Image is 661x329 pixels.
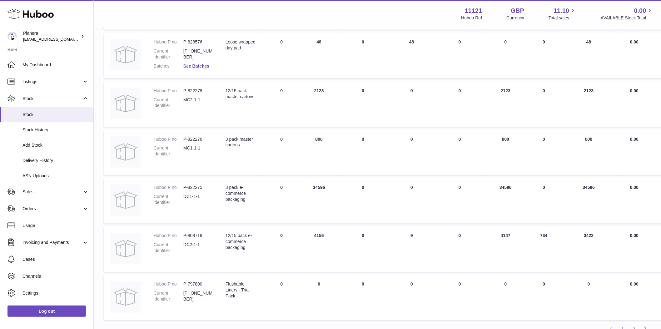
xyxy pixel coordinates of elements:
dt: Huboo P no [154,233,183,239]
span: 0.00 [630,88,639,93]
a: See Batches [183,63,209,68]
img: product image [110,88,141,119]
strong: GBP [511,7,524,15]
span: 0.00 [630,282,639,287]
div: Planera [23,30,79,42]
td: 0 [527,82,561,127]
img: saiyani@planera.care [7,32,17,41]
dd: DC2-1-1 [183,242,213,254]
dd: P-822276 [183,136,213,142]
div: Loose wrapped day pad [226,39,256,51]
td: 48 [388,33,435,78]
img: product image [110,233,141,264]
a: 11.10 Total sales [549,7,576,21]
td: 0 [388,275,435,321]
span: Listings [22,79,82,85]
td: 0 [527,33,561,78]
dt: Current identifier [154,194,183,205]
td: 0 [338,82,388,127]
td: 0 [485,33,527,78]
span: My Dashboard [22,62,89,68]
span: Cases [22,256,89,262]
td: 34596 [485,178,527,224]
dt: Huboo P no [154,281,183,287]
td: 48 [561,33,617,78]
td: 0 [527,178,561,224]
dt: Current identifier [154,48,183,60]
span: 11.10 [554,7,569,15]
span: Stock History [22,127,89,133]
td: 0 [527,275,561,321]
dd: [PHONE_NUMBER] [183,291,213,302]
a: 0.00 AVAILABLE Stock Total [601,7,654,21]
td: 0 [263,275,300,321]
span: Sales [22,189,82,195]
td: 0 [263,178,300,224]
span: Settings [22,290,89,296]
span: ASN Uploads [22,173,89,179]
dt: Huboo P no [154,185,183,190]
span: 0 [459,88,461,93]
span: Channels [22,273,89,279]
dd: P-822275 [183,185,213,190]
td: 34596 [561,178,617,224]
div: Huboo Ref [461,15,482,21]
td: 0 [338,275,388,321]
td: 0 [263,33,300,78]
div: 12/15 pack e-commerce packaging [226,233,256,251]
dt: Current identifier [154,242,183,254]
span: 0.00 [630,39,639,44]
td: 2123 [300,82,338,127]
dt: Huboo P no [154,136,183,142]
div: Flushable Liners - Trial Pack [226,281,256,299]
td: 9 [388,227,435,272]
td: 0 [527,130,561,175]
div: 3 pack e-commerce packaging [226,185,256,202]
td: 0 [263,130,300,175]
td: 0 [485,275,527,321]
td: 0 [388,178,435,224]
td: 0 [338,130,388,175]
td: 0 [263,82,300,127]
span: Stock [22,96,82,102]
dt: Current identifier [154,97,183,109]
span: 0.00 [630,137,639,142]
dt: Batches [154,63,183,69]
span: 0 [459,39,461,44]
td: 0 [338,227,388,272]
td: 48 [300,33,338,78]
span: 0 [459,282,461,287]
span: Usage [22,223,89,229]
td: 800 [561,130,617,175]
td: 734 [527,227,561,272]
td: 2123 [485,82,527,127]
td: 0 [388,130,435,175]
span: 0.00 [630,185,639,190]
span: 0 [459,233,461,238]
td: 800 [485,130,527,175]
dt: Huboo P no [154,39,183,45]
td: 0 [263,227,300,272]
dd: [PHONE_NUMBER] [183,48,213,60]
td: 0 [338,33,388,78]
img: product image [110,185,141,216]
div: 3 pack master cartons [226,136,256,148]
dd: MC1-1-1 [183,145,213,157]
span: 0 [459,185,461,190]
td: 4156 [300,227,338,272]
td: 0 [338,178,388,224]
td: 3422 [561,227,617,272]
a: Log out [7,306,86,317]
span: Invoicing and Payments [22,240,82,245]
dd: P-808718 [183,233,213,239]
img: product image [110,136,141,168]
dt: Current identifier [154,145,183,157]
span: AVAILABLE Stock Total [601,15,654,21]
span: Stock [22,112,89,118]
strong: 11121 [465,7,482,15]
img: product image [110,281,141,313]
span: [EMAIL_ADDRESS][DOMAIN_NAME] [23,37,92,42]
span: Delivery History [22,158,89,164]
dd: P-822278 [183,88,213,94]
dt: Current identifier [154,291,183,302]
